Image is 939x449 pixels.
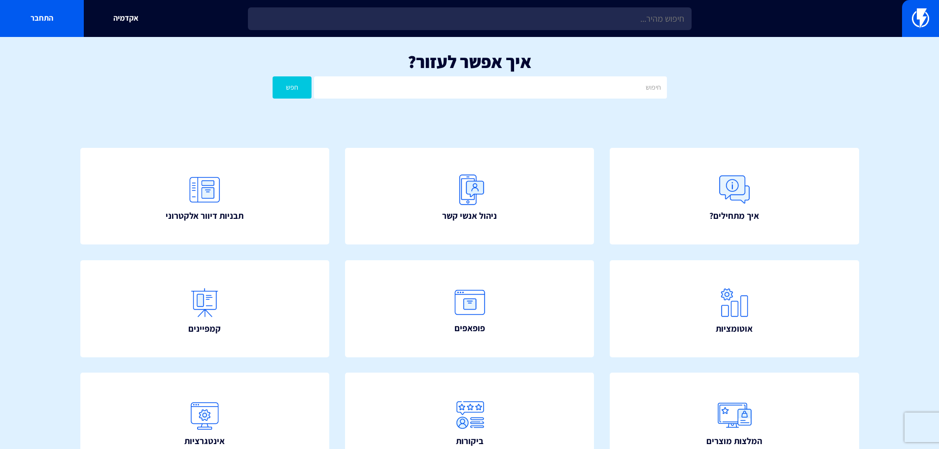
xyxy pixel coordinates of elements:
span: אינטגרציות [184,435,225,448]
input: חיפוש [314,76,666,99]
span: ניהול אנשי קשר [442,209,497,222]
span: ביקורות [456,435,484,448]
a: תבניות דיוור אלקטרוני [80,148,330,245]
h1: איך אפשר לעזור? [15,52,924,71]
span: המלצות מוצרים [706,435,762,448]
a: איך מתחילים? [610,148,859,245]
a: אוטומציות [610,260,859,357]
span: אוטומציות [716,322,753,335]
span: תבניות דיוור אלקטרוני [166,209,243,222]
span: איך מתחילים? [709,209,759,222]
button: חפש [273,76,312,99]
input: חיפוש מהיר... [248,7,692,30]
a: פופאפים [345,260,594,357]
a: קמפיינים [80,260,330,357]
span: קמפיינים [188,322,221,335]
a: ניהול אנשי קשר [345,148,594,245]
span: פופאפים [454,322,485,335]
